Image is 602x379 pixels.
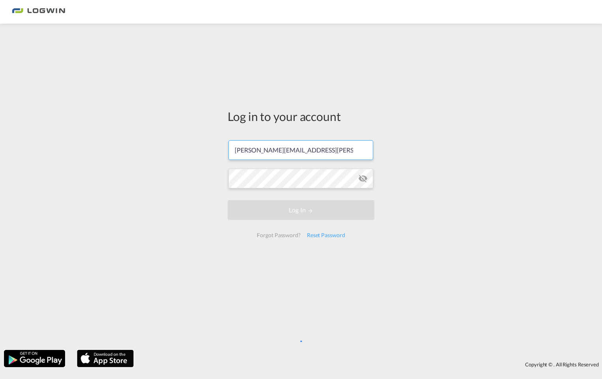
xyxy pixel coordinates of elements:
[76,349,135,368] img: apple.png
[12,3,65,21] img: 2761ae10d95411efa20a1f5e0282d2d7.png
[304,228,348,242] div: Reset Password
[358,174,368,183] md-icon: icon-eye-off
[138,358,602,371] div: Copyright © . All Rights Reserved
[228,200,374,220] button: LOGIN
[228,140,373,160] input: Enter email/phone number
[3,349,66,368] img: google.png
[254,228,303,242] div: Forgot Password?
[228,108,374,124] div: Log in to your account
